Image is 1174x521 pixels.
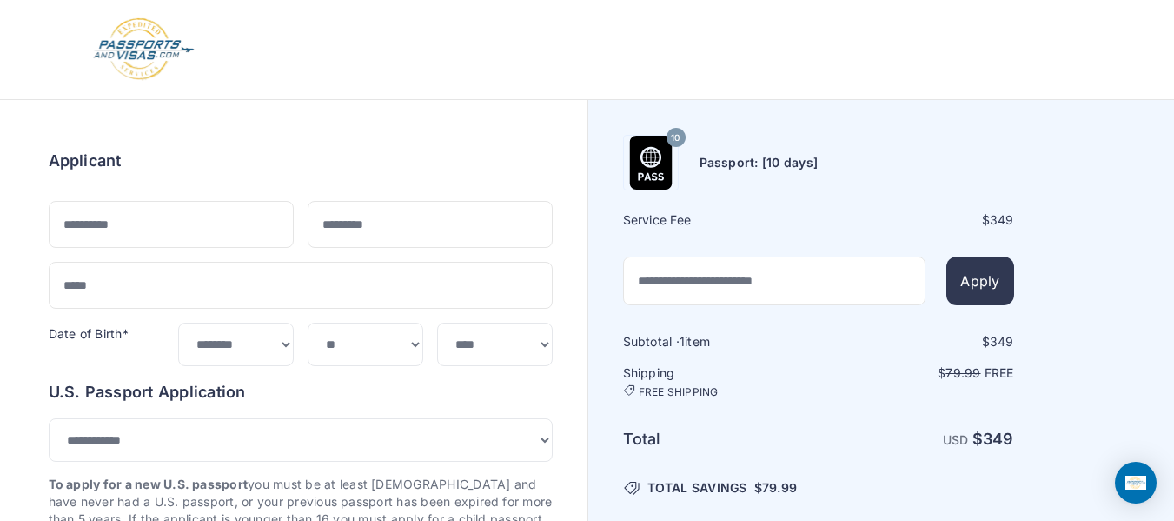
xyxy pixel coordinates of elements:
[49,326,129,341] label: Date of Birth*
[624,136,678,190] img: Product Name
[945,365,980,380] span: 79.99
[762,480,797,495] span: 79.99
[990,212,1014,227] span: 349
[49,149,122,173] h6: Applicant
[943,432,969,447] span: USD
[639,385,719,399] span: FREE SHIPPING
[946,257,1013,305] button: Apply
[92,17,196,82] img: Logo
[1115,462,1157,504] div: Open Intercom Messenger
[972,430,1014,448] strong: $
[49,380,553,404] h6: U.S. Passport Application
[623,427,817,451] h6: Total
[820,364,1014,382] p: $
[49,477,249,491] strong: To apply for a new U.S. passport
[983,430,1014,448] span: 349
[647,479,747,497] span: TOTAL SAVINGS
[623,333,817,351] h6: Subtotal · item
[990,334,1014,349] span: 349
[820,333,1014,351] div: $
[623,211,817,229] h6: Service Fee
[820,211,1014,229] div: $
[680,334,685,349] span: 1
[700,154,819,171] h6: Passport: [10 days]
[985,365,1014,380] span: Free
[754,479,797,497] span: $
[671,127,680,150] span: 10
[623,364,817,399] h6: Shipping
